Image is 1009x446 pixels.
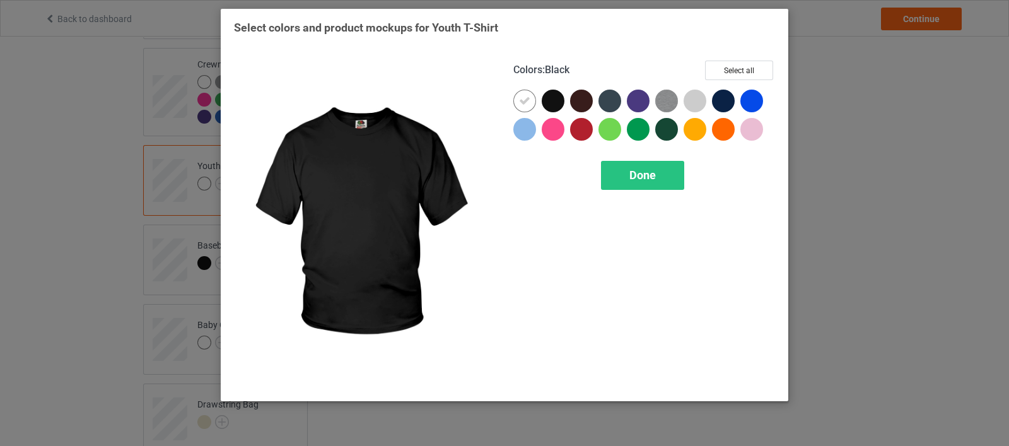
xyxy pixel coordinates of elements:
span: Select colors and product mockups for Youth T-Shirt [234,21,498,34]
button: Select all [705,61,773,80]
h4: : [513,64,569,77]
span: Done [629,168,656,182]
img: heather_texture.png [655,90,678,112]
img: regular.jpg [234,61,496,388]
span: Colors [513,64,542,76]
span: Black [545,64,569,76]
